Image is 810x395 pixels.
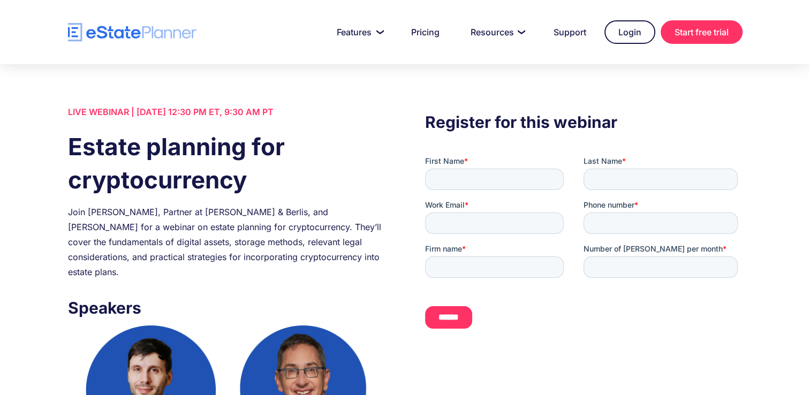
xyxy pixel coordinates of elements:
[604,20,655,44] a: Login
[661,20,743,44] a: Start free trial
[324,21,393,43] a: Features
[68,130,385,196] h1: Estate planning for cryptocurrency
[68,23,196,42] a: home
[425,110,742,134] h3: Register for this webinar
[68,104,385,119] div: LIVE WEBINAR | [DATE] 12:30 PM ET, 9:30 AM PT
[541,21,599,43] a: Support
[425,156,742,338] iframe: Form 0
[398,21,452,43] a: Pricing
[68,204,385,279] div: Join [PERSON_NAME], Partner at [PERSON_NAME] & Berlis, and [PERSON_NAME] for a webinar on estate ...
[458,21,535,43] a: Resources
[68,295,385,320] h3: Speakers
